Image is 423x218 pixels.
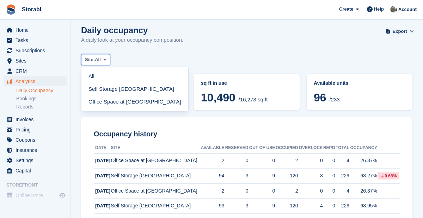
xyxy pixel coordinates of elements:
[81,25,183,35] h1: Daily occupancy
[4,145,67,155] a: menu
[6,4,16,15] img: stora-icon-8386f47178a22dfd0bd8f6a31ec36ba5ce8667c1dd55bd0f319d3a0aa187defe.svg
[95,188,110,194] span: [DATE]
[201,91,235,104] span: 10,490
[314,80,348,86] span: Available units
[111,183,200,199] td: Office Space at [GEOGRAPHIC_DATA]
[16,166,58,176] span: Capital
[6,182,70,189] span: Storefront
[4,46,67,55] a: menu
[16,87,67,94] a: Daily Occupancy
[249,199,275,214] td: 9
[249,183,275,199] td: 0
[16,76,58,86] span: Analytics
[19,4,44,15] a: Storabl
[298,142,323,154] th: Overlock
[225,183,249,199] td: 0
[225,199,249,214] td: 3
[335,153,349,169] td: 4
[335,199,349,214] td: 229
[4,56,67,66] a: menu
[349,169,377,184] td: 68.27%
[16,25,58,35] span: Home
[390,6,397,13] img: Peter Moxon
[339,6,353,13] span: Create
[111,153,200,169] td: Office Space at [GEOGRAPHIC_DATA]
[84,70,185,83] a: All
[84,95,185,108] a: Office Space at [GEOGRAPHIC_DATA]
[4,35,67,45] a: menu
[349,183,377,199] td: 26.37%
[323,157,335,164] div: 0
[16,56,58,66] span: Sites
[275,202,298,210] div: 120
[16,155,58,165] span: Settings
[393,28,407,35] span: Export
[200,169,225,184] td: 94
[200,183,225,199] td: 2
[4,25,67,35] a: menu
[16,145,58,155] span: Insurance
[275,142,298,154] th: Occupied
[314,79,405,87] abbr: Current percentage of units occupied or overlocked
[298,187,323,195] div: 0
[16,190,58,200] span: Online Store
[16,95,67,102] a: Bookings
[81,54,110,66] button: Site: All
[95,56,101,63] span: All
[4,66,67,76] a: menu
[95,173,110,178] span: [DATE]
[349,142,377,154] th: Occupancy
[239,96,268,102] span: /16,273 sq ft
[16,114,58,124] span: Invoices
[249,142,275,154] th: Out of Use
[323,142,335,154] th: Repo
[298,172,323,179] div: 3
[201,79,293,87] abbr: Current breakdown of %{unit} occupied
[111,169,200,184] td: Self Storage [GEOGRAPHIC_DATA]
[16,135,58,145] span: Coupons
[111,142,200,154] th: Site
[349,199,377,214] td: 68.95%
[4,125,67,135] a: menu
[335,169,349,184] td: 229
[249,153,275,169] td: 0
[349,153,377,169] td: 26.37%
[4,135,67,145] a: menu
[16,35,58,45] span: Tasks
[94,130,400,138] h2: Occupancy history
[275,172,298,179] div: 120
[201,80,227,86] span: sq ft in use
[335,142,349,154] th: Total
[378,172,399,179] div: 0.68%
[4,190,67,200] a: menu
[225,142,249,154] th: Reserved
[225,169,249,184] td: 3
[16,125,58,135] span: Pricing
[81,36,183,44] p: A daily look at your occupancy composition.
[329,96,339,102] span: /233
[374,6,384,13] span: Help
[387,25,412,37] button: Export
[225,153,249,169] td: 0
[200,199,225,214] td: 93
[398,6,417,13] span: Account
[323,172,335,179] div: 0
[4,76,67,86] a: menu
[275,157,298,164] div: 2
[298,157,323,164] div: 0
[84,83,185,95] a: Self Storage [GEOGRAPHIC_DATA]
[200,142,225,154] th: Available
[275,187,298,195] div: 2
[200,153,225,169] td: 2
[16,104,67,110] a: Reports
[111,199,200,214] td: Self Storage [GEOGRAPHIC_DATA]
[314,91,326,104] span: 96
[95,158,110,163] span: [DATE]
[298,202,323,210] div: 4
[58,191,67,200] a: Preview store
[16,46,58,55] span: Subscriptions
[85,56,95,63] span: Site:
[4,155,67,165] a: menu
[323,202,335,210] div: 0
[94,142,111,154] th: Date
